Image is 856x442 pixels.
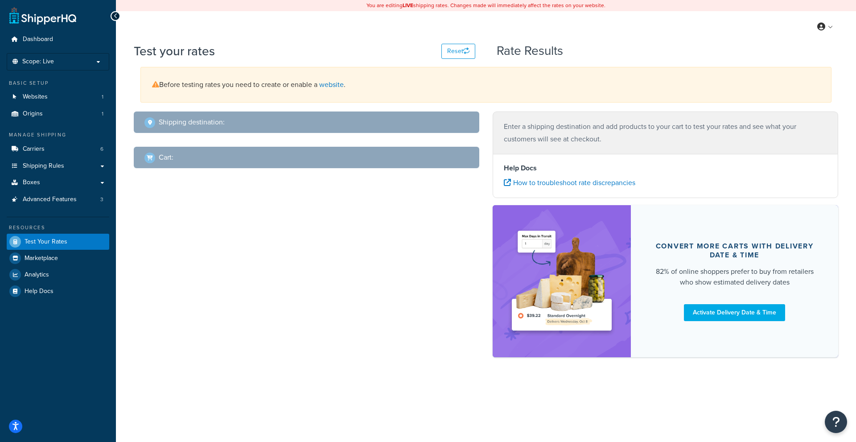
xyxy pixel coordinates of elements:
[506,219,617,344] img: feature-image-ddt-36eae7f7280da8017bfb280eaccd9c446f90b1fe08728e4019434db127062ab4.png
[25,238,67,246] span: Test Your Rates
[23,93,48,101] span: Websites
[504,178,635,188] a: How to troubleshoot rate discrepancies
[7,89,109,105] a: Websites1
[7,79,109,87] div: Basic Setup
[100,196,103,203] span: 3
[23,145,45,153] span: Carriers
[7,283,109,299] a: Help Docs
[7,267,109,283] a: Analytics
[684,304,785,321] a: Activate Delivery Date & Time
[7,131,109,139] div: Manage Shipping
[23,36,53,43] span: Dashboard
[7,158,109,174] a: Shipping Rules
[102,110,103,118] span: 1
[140,67,831,103] div: Before testing rates you need to create or enable a .
[7,174,109,191] a: Boxes
[23,162,64,170] span: Shipping Rules
[497,44,563,58] h2: Rate Results
[652,266,817,288] div: 82% of online shoppers prefer to buy from retailers who show estimated delivery dates
[25,255,58,262] span: Marketplace
[23,179,40,186] span: Boxes
[7,106,109,122] li: Origins
[100,145,103,153] span: 6
[7,141,109,157] li: Carriers
[7,191,109,208] li: Advanced Features
[159,118,225,126] h2: Shipping destination :
[319,79,344,90] a: website
[134,42,215,60] h1: Test your rates
[441,44,475,59] button: Reset
[102,93,103,101] span: 1
[22,58,54,66] span: Scope: Live
[504,163,827,173] h4: Help Docs
[25,271,49,279] span: Analytics
[23,196,77,203] span: Advanced Features
[825,411,847,433] button: Open Resource Center
[504,120,827,145] p: Enter a shipping destination and add products to your cart to test your rates and see what your c...
[7,31,109,48] a: Dashboard
[25,288,53,295] span: Help Docs
[159,153,173,161] h2: Cart :
[7,141,109,157] a: Carriers6
[7,191,109,208] a: Advanced Features3
[7,224,109,231] div: Resources
[7,250,109,266] a: Marketplace
[403,1,413,9] b: LIVE
[7,234,109,250] a: Test Your Rates
[652,242,817,260] div: Convert more carts with delivery date & time
[7,106,109,122] a: Origins1
[23,110,43,118] span: Origins
[7,89,109,105] li: Websites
